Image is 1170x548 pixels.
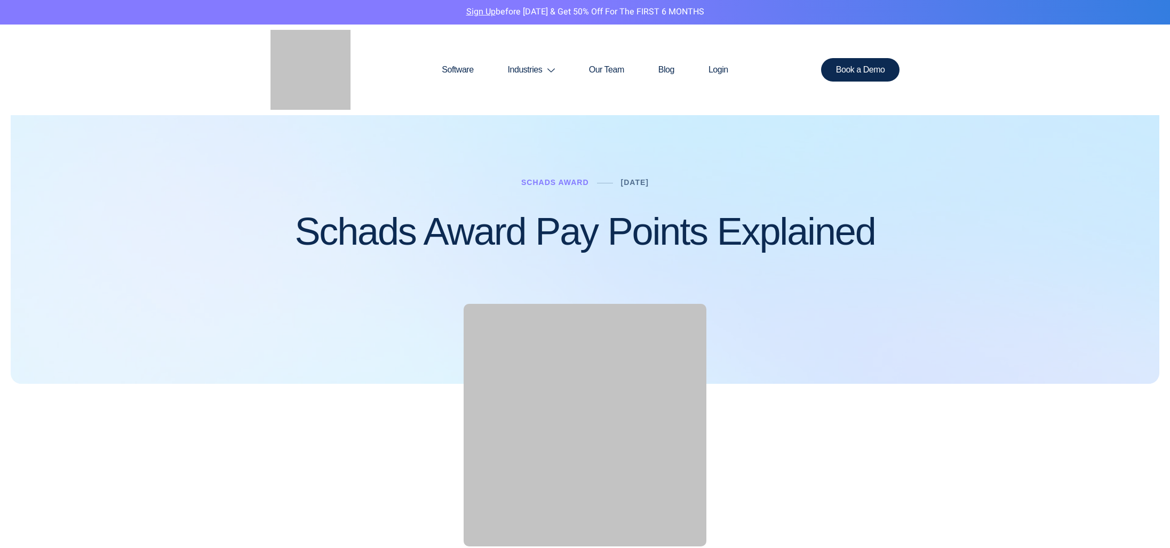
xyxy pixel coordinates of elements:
[691,44,745,95] a: Login
[836,66,885,74] span: Book a Demo
[641,44,691,95] a: Blog
[821,58,900,82] a: Book a Demo
[425,44,490,95] a: Software
[521,178,589,187] a: Schads Award
[464,304,706,546] img: schads award
[491,44,572,95] a: Industries
[8,5,1162,19] p: before [DATE] & Get 50% Off for the FIRST 6 MONTHS
[295,211,875,253] h1: Schads Award Pay Points Explained
[572,44,641,95] a: Our Team
[466,5,496,18] a: Sign Up
[621,178,649,187] a: [DATE]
